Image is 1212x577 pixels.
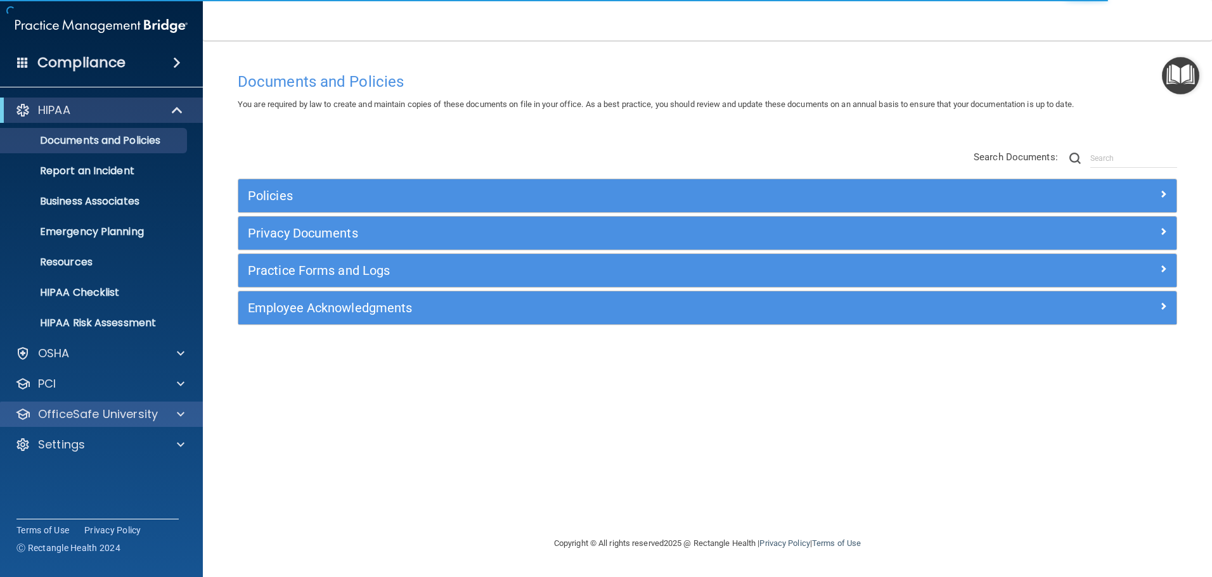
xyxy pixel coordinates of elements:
h5: Privacy Documents [248,226,932,240]
a: Privacy Policy [84,524,141,536]
p: Documents and Policies [8,134,181,147]
a: OfficeSafe University [15,407,184,422]
span: Ⓒ Rectangle Health 2024 [16,542,120,554]
p: OSHA [38,346,70,361]
a: Policies [248,186,1167,206]
a: Terms of Use [16,524,69,536]
iframe: Drift Widget Chat Controller [993,487,1197,538]
h5: Employee Acknowledgments [248,301,932,315]
a: Privacy Policy [759,538,809,548]
h4: Documents and Policies [238,73,1177,90]
span: You are required by law to create and maintain copies of these documents on file in your office. ... [238,99,1074,109]
h5: Policies [248,189,932,203]
p: PCI [38,376,56,391]
h4: Compliance [37,54,126,72]
input: Search [1090,149,1177,168]
button: Open Resource Center [1162,57,1199,94]
a: Privacy Documents [248,223,1167,243]
p: Emergency Planning [8,225,181,238]
a: HIPAA [15,103,184,118]
p: HIPAA [38,103,70,118]
a: Settings [15,437,184,452]
a: PCI [15,376,184,391]
img: PMB logo [15,13,188,39]
a: Practice Forms and Logs [248,260,1167,281]
p: HIPAA Checklist [8,286,181,299]
a: OSHA [15,346,184,361]
span: Search Documents: [974,151,1058,163]
a: Terms of Use [812,538,861,548]
p: OfficeSafe University [38,407,158,422]
h5: Practice Forms and Logs [248,263,932,277]
p: Resources [8,256,181,269]
p: Settings [38,437,85,452]
p: Report an Incident [8,165,181,177]
p: HIPAA Risk Assessment [8,317,181,329]
p: Business Associates [8,195,181,208]
img: ic-search.3b580494.png [1069,153,1081,164]
div: Copyright © All rights reserved 2025 @ Rectangle Health | | [476,523,939,564]
a: Employee Acknowledgments [248,298,1167,318]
